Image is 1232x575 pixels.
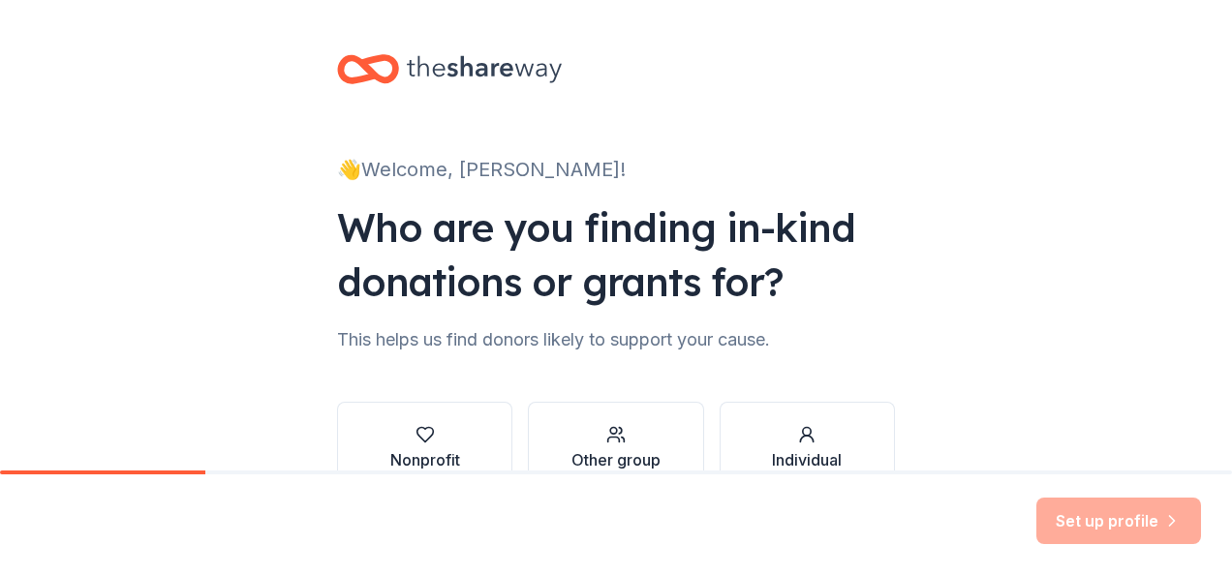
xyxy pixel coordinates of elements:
[571,448,661,471] div: Other group
[337,402,512,495] button: Nonprofit
[337,154,895,185] div: 👋 Welcome, [PERSON_NAME]!
[337,324,895,355] div: This helps us find donors likely to support your cause.
[390,448,460,471] div: Nonprofit
[720,402,895,495] button: Individual
[528,402,703,495] button: Other group
[337,200,895,309] div: Who are you finding in-kind donations or grants for?
[772,448,842,471] div: Individual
